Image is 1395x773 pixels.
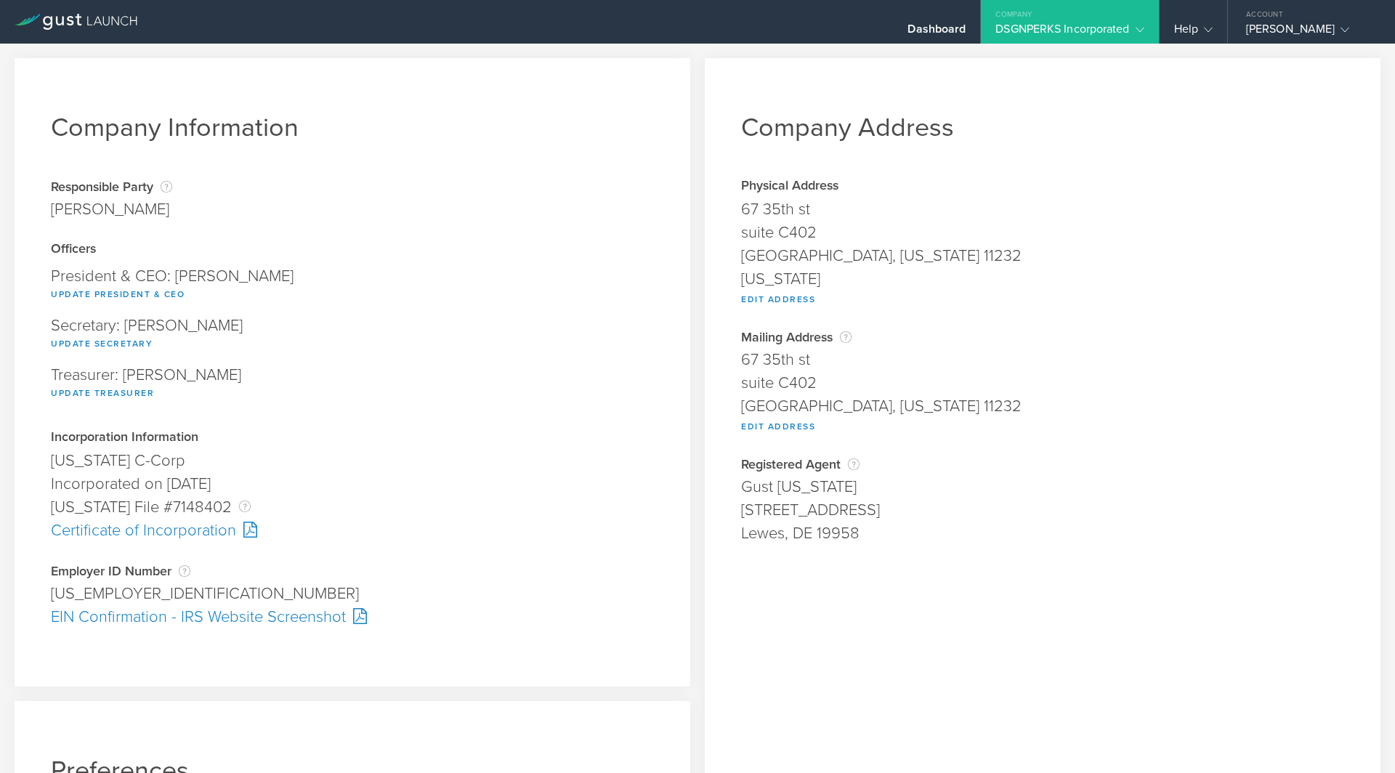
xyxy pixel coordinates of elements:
[741,179,1344,194] div: Physical Address
[51,261,654,310] div: President & CEO: [PERSON_NAME]
[51,431,654,445] div: Incorporation Information
[51,495,654,519] div: [US_STATE] File #7148402
[51,384,154,402] button: Update Treasurer
[741,348,1344,371] div: 67 35th st
[51,243,654,257] div: Officers
[741,475,1344,498] div: Gust [US_STATE]
[741,267,1344,291] div: [US_STATE]
[741,498,1344,522] div: [STREET_ADDRESS]
[51,605,654,628] div: EIN Confirmation - IRS Website Screenshot
[51,198,172,221] div: [PERSON_NAME]
[907,22,966,44] div: Dashboard
[51,310,654,360] div: Secretary: [PERSON_NAME]
[741,371,1344,394] div: suite C402
[995,22,1144,44] div: DSGNPERKS Incorporated
[51,335,153,352] button: Update Secretary
[741,112,1344,143] h1: Company Address
[741,221,1344,244] div: suite C402
[1322,703,1395,773] iframe: Chat Widget
[51,286,185,303] button: Update President & CEO
[741,457,1344,472] div: Registered Agent
[741,291,815,308] button: Edit Address
[51,564,654,578] div: Employer ID Number
[741,522,1344,545] div: Lewes, DE 19958
[741,394,1344,418] div: [GEOGRAPHIC_DATA], [US_STATE] 11232
[51,449,654,472] div: [US_STATE] C-Corp
[51,582,654,605] div: [US_EMPLOYER_IDENTIFICATION_NUMBER]
[741,330,1344,344] div: Mailing Address
[1246,22,1370,44] div: [PERSON_NAME]
[741,418,815,435] button: Edit Address
[741,198,1344,221] div: 67 35th st
[51,112,654,143] h1: Company Information
[51,360,654,409] div: Treasurer: [PERSON_NAME]
[51,179,172,194] div: Responsible Party
[51,472,654,495] div: Incorporated on [DATE]
[1174,22,1213,44] div: Help
[741,244,1344,267] div: [GEOGRAPHIC_DATA], [US_STATE] 11232
[51,519,654,542] div: Certificate of Incorporation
